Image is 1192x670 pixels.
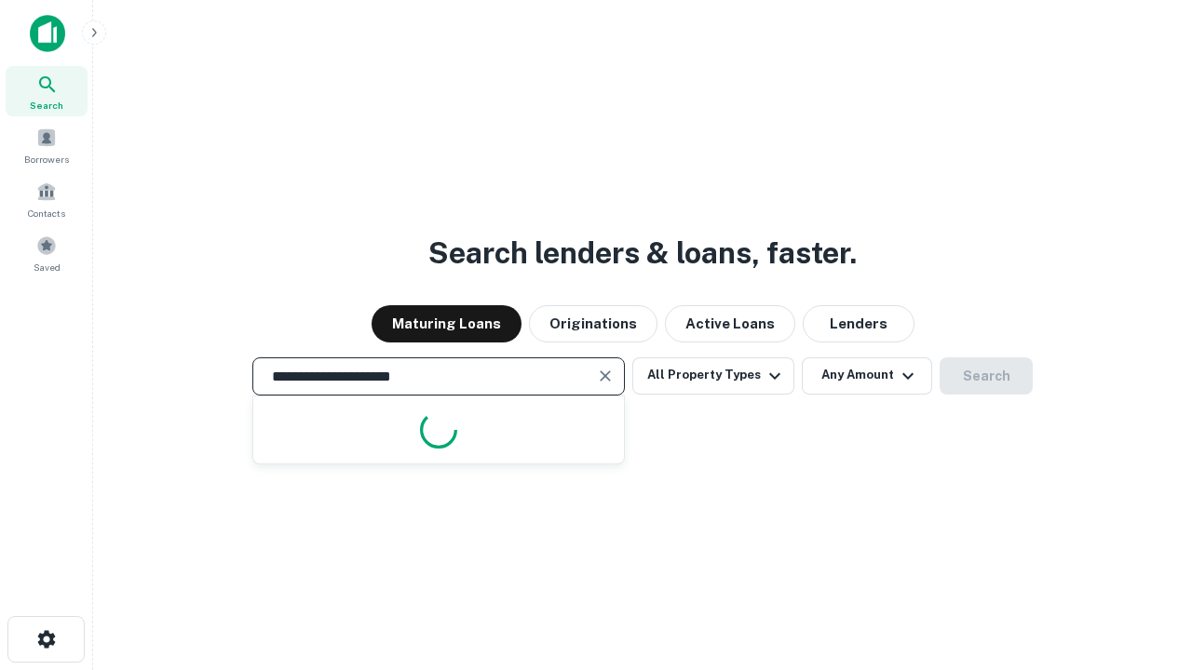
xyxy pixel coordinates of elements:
[34,260,61,275] span: Saved
[6,174,88,224] a: Contacts
[30,98,63,113] span: Search
[592,363,618,389] button: Clear
[802,357,932,395] button: Any Amount
[1099,521,1192,610] iframe: Chat Widget
[428,231,857,275] h3: Search lenders & loans, faster.
[6,66,88,116] a: Search
[372,305,521,342] button: Maturing Loans
[529,305,657,342] button: Originations
[803,305,914,342] button: Lenders
[665,305,795,342] button: Active Loans
[30,15,65,52] img: capitalize-icon.png
[24,152,69,167] span: Borrowers
[632,357,794,395] button: All Property Types
[6,228,88,278] a: Saved
[28,206,65,221] span: Contacts
[6,120,88,170] a: Borrowers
